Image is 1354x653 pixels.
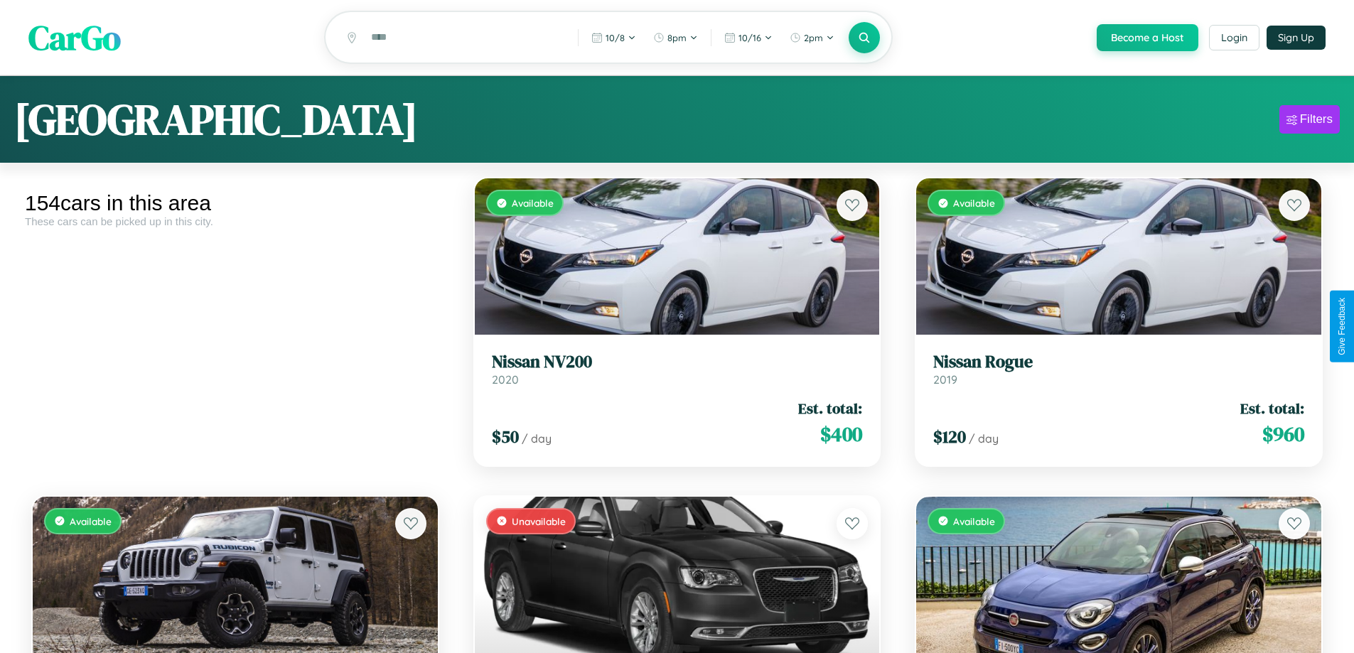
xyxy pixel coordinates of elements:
[933,372,957,387] span: 2019
[933,352,1304,372] h3: Nissan Rogue
[953,197,995,209] span: Available
[804,32,823,43] span: 2pm
[584,26,643,49] button: 10/8
[25,215,446,227] div: These cars can be picked up in this city.
[522,431,552,446] span: / day
[1262,420,1304,448] span: $ 960
[492,352,863,372] h3: Nissan NV200
[492,352,863,387] a: Nissan NV2002020
[969,431,999,446] span: / day
[1337,298,1347,355] div: Give Feedback
[667,32,687,43] span: 8pm
[717,26,780,49] button: 10/16
[492,425,519,448] span: $ 50
[933,352,1304,387] a: Nissan Rogue2019
[1279,105,1340,134] button: Filters
[14,90,418,149] h1: [GEOGRAPHIC_DATA]
[25,191,446,215] div: 154 cars in this area
[1300,112,1333,126] div: Filters
[70,515,112,527] span: Available
[798,398,862,419] span: Est. total:
[933,425,966,448] span: $ 120
[606,32,625,43] span: 10 / 8
[492,372,519,387] span: 2020
[1240,398,1304,419] span: Est. total:
[1209,25,1259,50] button: Login
[953,515,995,527] span: Available
[646,26,705,49] button: 8pm
[738,32,761,43] span: 10 / 16
[1267,26,1326,50] button: Sign Up
[1097,24,1198,51] button: Become a Host
[28,14,121,61] span: CarGo
[512,515,566,527] span: Unavailable
[512,197,554,209] span: Available
[783,26,842,49] button: 2pm
[820,420,862,448] span: $ 400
